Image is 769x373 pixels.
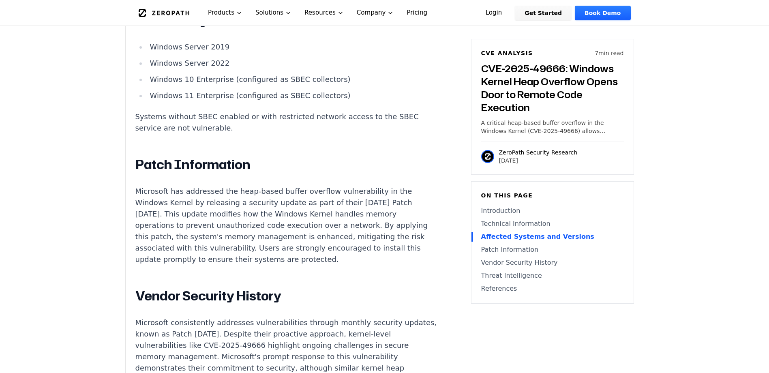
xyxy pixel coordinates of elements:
a: Login [476,6,512,20]
li: Windows Server 2019 [147,41,437,53]
li: Windows Server 2022 [147,58,437,69]
a: Book Demo [575,6,630,20]
a: References [481,284,624,294]
li: Windows 10 Enterprise (configured as SBEC collectors) [147,74,437,85]
img: ZeroPath Security Research [481,150,494,163]
a: Introduction [481,206,624,216]
a: Threat Intelligence [481,271,624,281]
p: Systems without SBEC enabled or with restricted network access to the SBEC service are not vulner... [135,111,437,134]
p: 7 min read [595,49,623,57]
h2: Vendor Security History [135,288,437,304]
a: Vendor Security History [481,258,624,268]
li: Windows 11 Enterprise (configured as SBEC collectors) [147,90,437,101]
p: Microsoft has addressed the heap-based buffer overflow vulnerability in the Windows Kernel by rel... [135,186,437,265]
p: [DATE] [499,156,578,165]
p: ZeroPath Security Research [499,148,578,156]
h3: CVE-2025-49666: Windows Kernel Heap Overflow Opens Door to Remote Code Execution [481,62,624,114]
a: Get Started [515,6,572,20]
p: A critical heap-based buffer overflow in the Windows Kernel (CVE-2025-49666) allows authorized at... [481,119,624,135]
a: Patch Information [481,245,624,255]
h6: On this page [481,191,624,199]
h2: Patch Information [135,156,437,173]
a: Affected Systems and Versions [481,232,624,242]
a: Technical Information [481,219,624,229]
h6: CVE Analysis [481,49,533,57]
h2: Affected Systems and Versions [135,12,437,28]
